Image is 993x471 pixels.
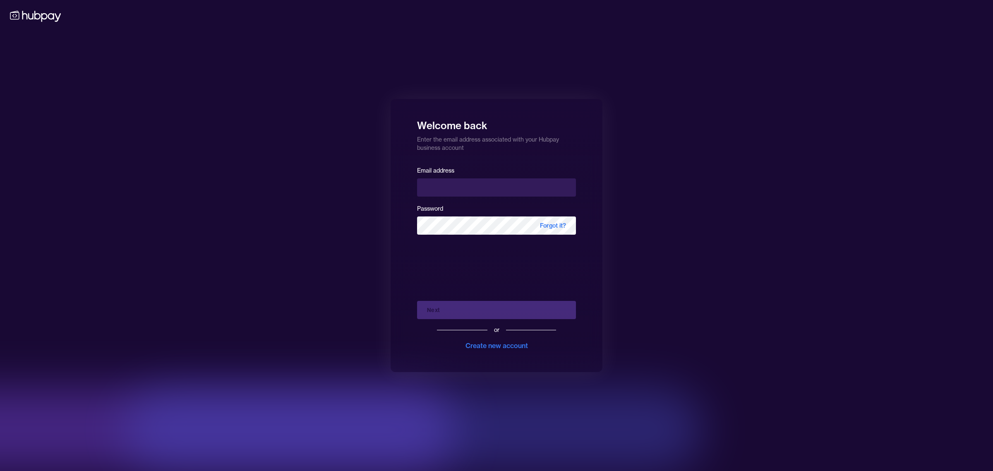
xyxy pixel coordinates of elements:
p: Enter the email address associated with your Hubpay business account [417,132,576,152]
span: Forgot it? [530,216,576,235]
label: Email address [417,167,454,174]
label: Password [417,205,443,212]
div: Create new account [465,341,528,351]
div: or [494,326,499,334]
h1: Welcome back [417,114,576,132]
